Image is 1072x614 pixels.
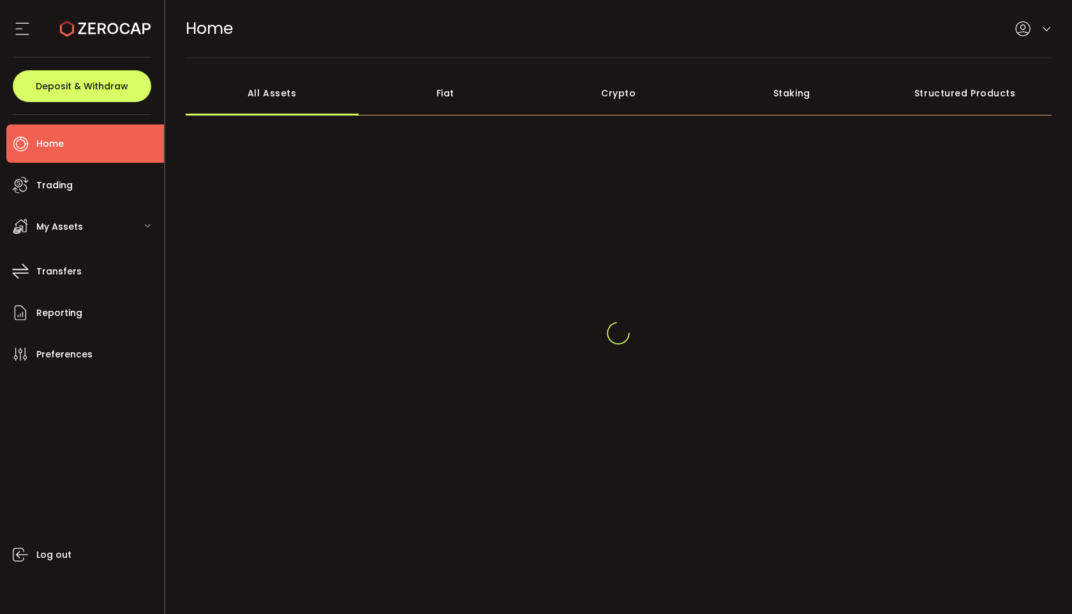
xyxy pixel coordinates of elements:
[36,304,82,322] span: Reporting
[36,82,128,91] span: Deposit & Withdraw
[705,71,879,116] div: Staking
[36,135,64,153] span: Home
[186,17,233,40] span: Home
[36,546,71,564] span: Log out
[186,71,359,116] div: All Assets
[36,345,93,364] span: Preferences
[36,218,83,236] span: My Assets
[36,262,82,281] span: Transfers
[879,71,1052,116] div: Structured Products
[36,176,73,195] span: Trading
[532,71,706,116] div: Crypto
[359,71,532,116] div: Fiat
[13,70,151,102] button: Deposit & Withdraw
